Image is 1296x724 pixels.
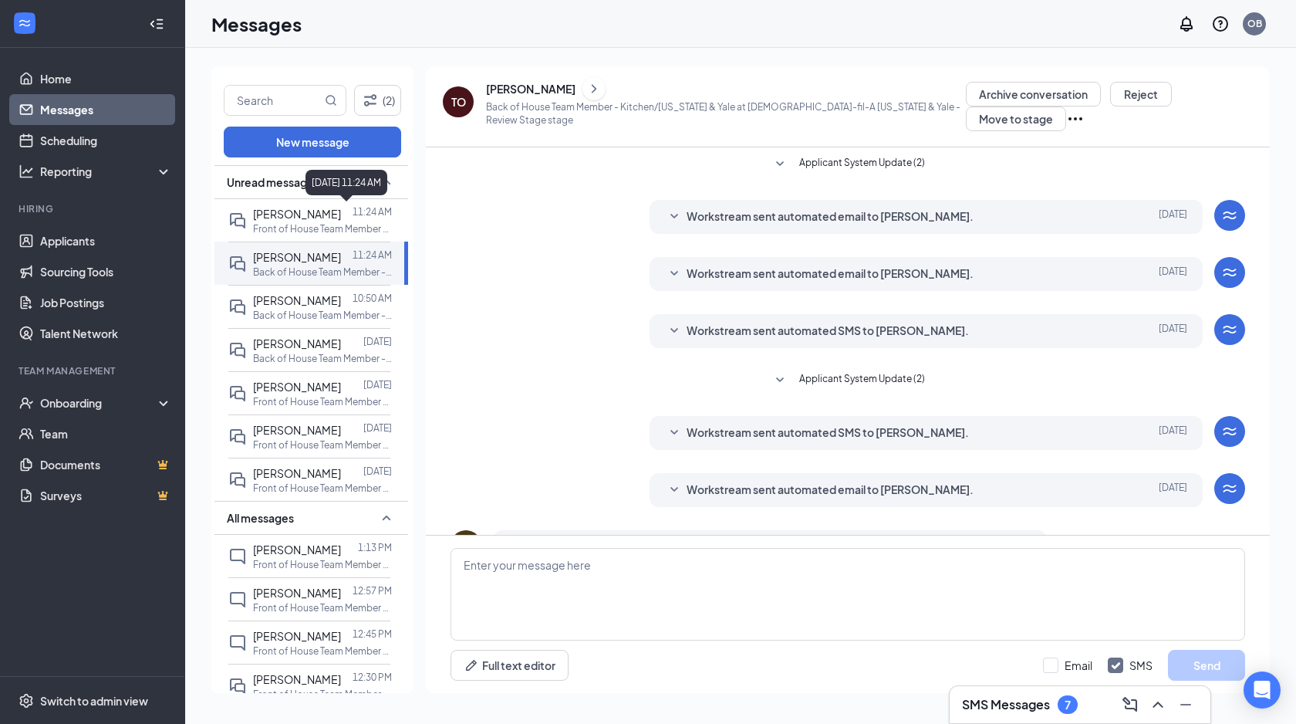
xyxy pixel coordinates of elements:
span: All messages [227,510,294,526]
span: [PERSON_NAME] [253,207,341,221]
p: [DATE] [363,465,392,478]
span: [PERSON_NAME] [253,380,341,394]
span: [DATE] [1159,208,1187,226]
div: [PERSON_NAME] [486,81,575,96]
button: Send [1168,650,1245,681]
button: Full text editorPen [451,650,569,681]
svg: SmallChevronDown [665,265,683,283]
h3: SMS Messages [962,696,1050,713]
svg: SmallChevronDown [771,371,789,390]
span: Workstream sent automated email to [PERSON_NAME]. [687,265,974,283]
p: 1:13 PM [358,541,392,554]
span: Workstream sent automated email to [PERSON_NAME]. [687,481,974,499]
a: Messages [40,94,172,125]
span: Workstream sent automated SMS to [PERSON_NAME]. [687,322,969,340]
svg: SmallChevronDown [665,424,683,442]
svg: QuestionInfo [1211,15,1230,33]
p: Front of House Team Member - [US_STATE] & Yale at [DEMOGRAPHIC_DATA]-fil-A [US_STATE] & Yale [253,222,392,235]
div: Hiring [19,202,169,215]
svg: Analysis [19,164,34,179]
p: Front of House Team Member - [US_STATE] & Yale at [DEMOGRAPHIC_DATA]-fil-A [US_STATE] & Yale [253,558,392,571]
a: Team [40,418,172,449]
svg: ChatInactive [228,634,247,652]
span: [DATE] [1159,322,1187,340]
p: Front of House Team Member - [US_STATE] & Yale at [DEMOGRAPHIC_DATA]-fil-A [US_STATE] & Yale [253,644,392,658]
svg: WorkstreamLogo [1220,422,1239,441]
span: [PERSON_NAME] [253,466,341,480]
p: Front of House Team Member - [US_STATE] & Yale at [DEMOGRAPHIC_DATA]-fil-A [US_STATE] & Yale [253,438,392,452]
p: 11:24 AM [353,205,392,218]
svg: WorkstreamLogo [1220,320,1239,339]
span: Unread messages [227,174,319,190]
p: [DATE] [363,335,392,348]
p: [DATE] [363,378,392,391]
svg: Settings [19,693,34,709]
button: SmallChevronDownApplicant System Update (2) [771,371,925,390]
a: Home [40,63,172,94]
svg: Collapse [149,16,164,32]
svg: DoubleChat [228,428,247,446]
svg: WorkstreamLogo [1220,206,1239,225]
div: TO [451,94,466,110]
svg: WorkstreamLogo [17,15,32,31]
button: Reject [1110,82,1172,107]
a: SurveysCrown [40,480,172,511]
button: ChevronUp [1146,692,1170,717]
p: 12:45 PM [353,628,392,641]
p: 12:57 PM [353,584,392,597]
span: Applicant System Update (2) [799,155,925,174]
div: OB [1247,17,1262,30]
span: [DATE] [1159,265,1187,283]
svg: DoubleChat [228,341,247,360]
p: [DATE] [363,421,392,435]
div: [DATE] 11:24 AM [305,170,387,195]
a: Applicants [40,225,172,256]
span: [PERSON_NAME] [253,672,341,686]
h1: Messages [211,11,302,37]
svg: Ellipses [1066,110,1085,128]
svg: WorkstreamLogo [1220,479,1239,498]
svg: SmallChevronDown [665,322,683,340]
span: [DATE] [1159,424,1187,442]
p: 10:50 AM [353,292,392,305]
svg: ComposeMessage [1121,695,1139,714]
button: ChevronRight [582,77,606,100]
p: Front of House Team Member - [US_STATE] & Yale at [DEMOGRAPHIC_DATA]-fil-A [US_STATE] & Yale [253,688,392,701]
svg: ChevronUp [1149,695,1167,714]
button: SmallChevronDownApplicant System Update (2) [771,155,925,174]
svg: ChatInactive [228,590,247,609]
input: Search [224,86,322,115]
span: [PERSON_NAME] [253,250,341,264]
span: [PERSON_NAME] [253,586,341,600]
svg: SmallChevronDown [665,481,683,499]
p: Front of House Team Member - [GEOGRAPHIC_DATA] at [GEOGRAPHIC_DATA] [253,395,392,408]
span: [PERSON_NAME] [253,293,341,307]
svg: UserCheck [19,395,34,411]
div: Team Management [19,364,169,377]
span: Applicant System Update (2) [799,371,925,390]
svg: ChatInactive [228,547,247,566]
span: [DATE] [1159,481,1187,499]
div: Onboarding [40,395,159,411]
a: DocumentsCrown [40,449,172,480]
div: Open Intercom Messenger [1244,672,1281,709]
span: [PERSON_NAME] [253,423,341,437]
svg: Minimize [1176,695,1195,714]
a: Job Postings [40,287,172,318]
p: Front of House Team Member - [US_STATE] & Yale at [DEMOGRAPHIC_DATA]-fil-A [US_STATE] & Yale [253,482,392,495]
svg: SmallChevronUp [377,509,396,527]
svg: SmallChevronDown [771,155,789,174]
span: [PERSON_NAME] [253,337,341,350]
a: Sourcing Tools [40,256,172,287]
svg: DoubleChat [228,471,247,489]
span: Workstream sent automated SMS to [PERSON_NAME]. [687,424,969,442]
p: Back of House Team Member - Kitchen/[PERSON_NAME][GEOGRAPHIC_DATA] at [PERSON_NAME][GEOGRAPHIC_DATA] [253,309,392,322]
svg: Pen [464,658,479,673]
svg: DoubleChat [228,384,247,403]
a: Talent Network [40,318,172,349]
p: Back of House Team Member - Kitchen/[US_STATE] & Yale at [DEMOGRAPHIC_DATA]-fil-A [US_STATE] & Ya... [486,100,966,127]
button: Archive conversation [966,82,1101,107]
svg: WorkstreamLogo [1220,263,1239,282]
p: 11:24 AM [353,249,392,262]
div: 7 [1065,699,1071,712]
